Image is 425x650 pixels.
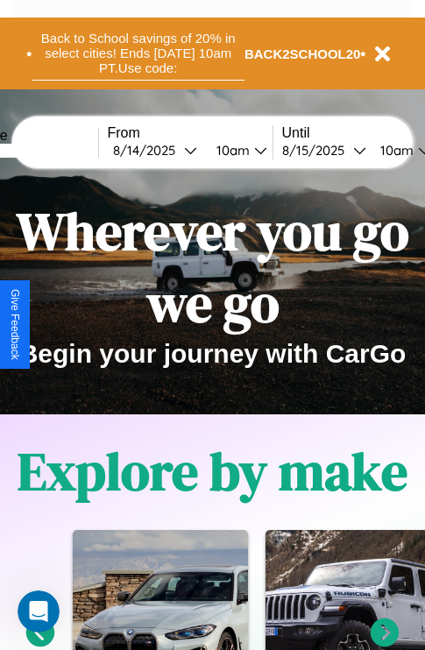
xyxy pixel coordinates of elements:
[108,125,273,141] label: From
[244,46,361,61] b: BACK2SCHOOL20
[282,142,353,159] div: 8 / 15 / 2025
[9,289,21,360] div: Give Feedback
[18,590,60,632] iframe: Intercom live chat
[113,142,184,159] div: 8 / 14 / 2025
[108,141,202,159] button: 8/14/2025
[202,141,273,159] button: 10am
[372,142,418,159] div: 10am
[208,142,254,159] div: 10am
[18,435,407,507] h1: Explore by make
[32,26,244,81] button: Back to School savings of 20% in select cities! Ends [DATE] 10am PT.Use code:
